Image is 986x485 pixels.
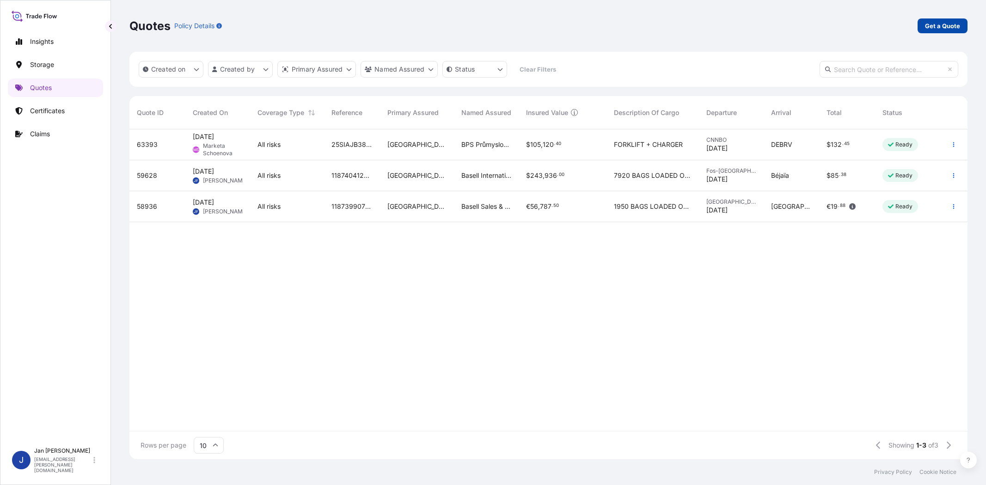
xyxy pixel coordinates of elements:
[556,142,561,145] span: 40
[8,55,103,74] a: Storage
[706,206,728,215] span: [DATE]
[706,167,756,175] span: Fos-[GEOGRAPHIC_DATA]
[538,203,540,210] span: ,
[512,62,563,77] button: Clear Filters
[614,171,692,180] span: 7920 BAGS LOADED ONTO 144 PALLETS LOADED INTO 8 40' HIGH CUBE CONTAINER LUPOLEN 2420F
[174,21,214,30] p: Policy Details
[387,108,439,117] span: Primary Assured
[8,102,103,120] a: Certificates
[461,171,511,180] span: Basell International Trading FZE
[137,140,158,149] span: 63393
[442,61,507,78] button: certificateStatus Filter options
[203,208,248,215] span: [PERSON_NAME]
[306,107,317,118] button: Sort
[543,172,545,179] span: ,
[461,140,511,149] span: BPS Průmyslové Služby, s.r.o.
[461,108,511,117] span: Named Assured
[292,65,343,74] p: Primary Assured
[257,202,281,211] span: All risks
[361,61,438,78] button: cargoOwner Filter options
[706,136,756,144] span: CNNBO
[331,171,373,180] span: 1187404125 5013126625 5013126819
[137,202,157,211] span: 58936
[928,441,938,450] span: of 3
[530,172,543,179] span: 243
[916,441,926,450] span: 1-3
[882,108,902,117] span: Status
[918,18,968,33] a: Get a Quote
[706,175,728,184] span: [DATE]
[374,65,424,74] p: Named Assured
[277,61,356,78] button: distributor Filter options
[543,141,554,148] span: 120
[919,468,956,476] a: Cookie Notice
[455,65,475,74] p: Status
[30,83,52,92] p: Quotes
[193,145,199,154] span: MS
[541,141,543,148] span: ,
[331,108,362,117] span: Reference
[706,108,737,117] span: Departure
[194,207,198,216] span: JF
[257,140,281,149] span: All risks
[771,140,792,149] span: DEBRV
[526,203,530,210] span: €
[831,172,839,179] span: 85
[193,132,214,141] span: [DATE]
[331,140,373,149] span: 25SIAJB3809
[530,203,538,210] span: 56
[19,455,24,465] span: J
[30,129,50,139] p: Claims
[193,108,228,117] span: Created On
[925,21,960,30] p: Get a Quote
[820,61,958,78] input: Search Quote or Reference...
[8,32,103,51] a: Insights
[193,198,214,207] span: [DATE]
[553,204,559,207] span: 50
[840,204,845,207] span: 88
[827,141,831,148] span: $
[461,202,511,211] span: Basell Sales & Marketing Company B.V.
[257,108,304,117] span: Coverage Type
[838,204,839,207] span: .
[540,203,551,210] span: 787
[839,173,840,176] span: .
[331,202,373,211] span: 1187399072 5013067938
[706,144,728,153] span: [DATE]
[844,142,850,145] span: 45
[895,203,913,210] p: Ready
[387,140,447,149] span: [GEOGRAPHIC_DATA]
[220,65,255,74] p: Created by
[557,173,558,176] span: .
[895,172,913,179] p: Ready
[30,37,54,46] p: Insights
[193,167,214,176] span: [DATE]
[526,108,568,117] span: Insured Value
[526,172,530,179] span: $
[208,61,273,78] button: createdBy Filter options
[141,441,186,450] span: Rows per page
[203,142,243,157] span: Marketa Schoenova
[8,125,103,143] a: Claims
[554,142,555,145] span: .
[30,106,65,115] p: Certificates
[151,65,186,74] p: Created on
[559,173,564,176] span: 00
[841,173,846,176] span: 38
[137,171,157,180] span: 59628
[257,171,281,180] span: All risks
[888,441,914,450] span: Showing
[614,108,679,117] span: Description Of Cargo
[827,172,831,179] span: $
[874,468,912,476] a: Privacy Policy
[831,141,842,148] span: 132
[34,447,92,455] p: Jan [PERSON_NAME]
[139,61,203,78] button: createdOn Filter options
[545,172,557,179] span: 936
[530,141,541,148] span: 105
[551,204,553,207] span: .
[614,202,692,211] span: 1950 BAGS LOADED ONTO 60 PALLETS LOADED INTO 3 40' HIGH CUBE CONTAINER POLYBATCH PFF 97 NTS NAT
[827,108,842,117] span: Total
